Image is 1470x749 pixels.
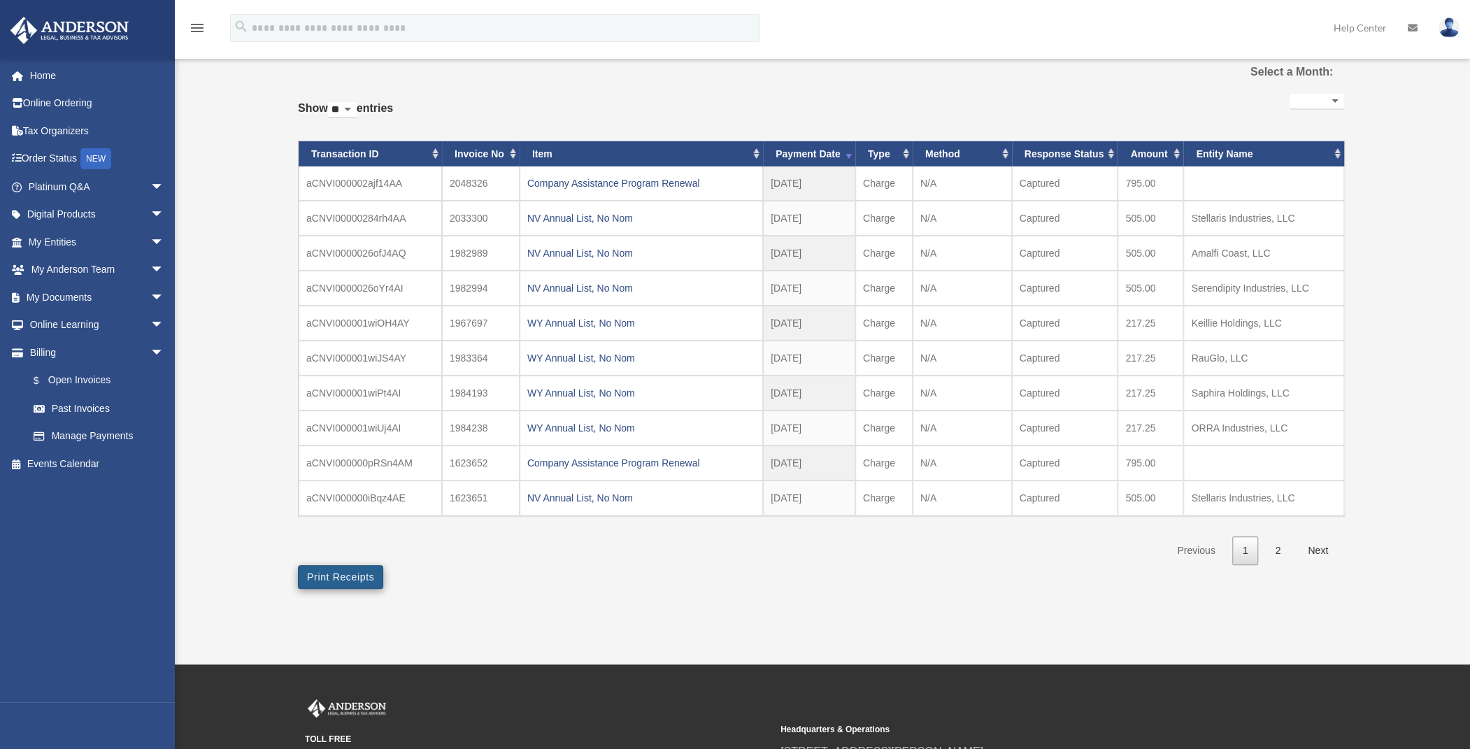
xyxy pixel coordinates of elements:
[855,445,913,480] td: Charge
[10,173,185,201] a: Platinum Q&Aarrow_drop_down
[328,102,357,118] select: Showentries
[299,480,442,515] td: aCNVI000000iBqz4AE
[1012,306,1118,341] td: Captured
[1012,411,1118,445] td: Captured
[299,376,442,411] td: aCNVI000001wiPt4AI
[527,313,755,333] div: WY Annual List, No Nom
[189,24,206,36] a: menu
[1012,236,1118,271] td: Captured
[527,418,755,438] div: WY Annual List, No Nom
[1118,306,1183,341] td: 217.25
[763,166,855,201] td: [DATE]
[780,722,1246,737] small: Headquarters & Operations
[1439,17,1460,38] img: User Pic
[763,236,855,271] td: [DATE]
[1183,376,1344,411] td: Saphira Holdings, LLC
[1183,306,1344,341] td: Keillie Holdings, LLC
[1012,445,1118,480] td: Captured
[10,338,185,366] a: Billingarrow_drop_down
[763,306,855,341] td: [DATE]
[913,201,1012,236] td: N/A
[527,278,755,298] div: NV Annual List, No Nom
[298,99,393,132] label: Show entries
[1012,376,1118,411] td: Captured
[299,306,442,341] td: aCNVI000001wiOH4AY
[150,173,178,201] span: arrow_drop_down
[763,376,855,411] td: [DATE]
[855,306,913,341] td: Charge
[10,450,185,478] a: Events Calendar
[763,141,855,167] th: Payment Date: activate to sort column ascending
[442,376,520,411] td: 1984193
[913,341,1012,376] td: N/A
[10,256,185,284] a: My Anderson Teamarrow_drop_down
[1118,376,1183,411] td: 217.25
[1118,445,1183,480] td: 795.00
[1183,201,1344,236] td: Stellaris Industries, LLC
[1118,480,1183,515] td: 505.00
[150,201,178,229] span: arrow_drop_down
[1118,341,1183,376] td: 217.25
[10,117,185,145] a: Tax Organizers
[442,236,520,271] td: 1982989
[442,341,520,376] td: 1983364
[1012,141,1118,167] th: Response Status: activate to sort column ascending
[855,271,913,306] td: Charge
[1297,536,1339,565] a: Next
[763,480,855,515] td: [DATE]
[299,236,442,271] td: aCNVI0000026ofJ4AQ
[1264,536,1291,565] a: 2
[763,341,855,376] td: [DATE]
[234,19,249,34] i: search
[299,141,442,167] th: Transaction ID: activate to sort column ascending
[1183,341,1344,376] td: RauGlo, LLC
[1118,236,1183,271] td: 505.00
[1180,62,1333,82] label: Select a Month:
[913,376,1012,411] td: N/A
[442,271,520,306] td: 1982994
[913,480,1012,515] td: N/A
[763,445,855,480] td: [DATE]
[855,141,913,167] th: Type: activate to sort column ascending
[1118,141,1183,167] th: Amount: activate to sort column ascending
[1118,166,1183,201] td: 795.00
[10,90,185,117] a: Online Ordering
[1183,236,1344,271] td: Amalfi Coast, LLC
[1012,271,1118,306] td: Captured
[520,141,763,167] th: Item: activate to sort column ascending
[527,488,755,508] div: NV Annual List, No Nom
[913,166,1012,201] td: N/A
[150,311,178,340] span: arrow_drop_down
[855,376,913,411] td: Charge
[1012,166,1118,201] td: Captured
[1012,480,1118,515] td: Captured
[150,283,178,312] span: arrow_drop_down
[855,201,913,236] td: Charge
[527,348,755,368] div: WY Annual List, No Nom
[20,366,185,395] a: $Open Invoices
[763,201,855,236] td: [DATE]
[189,20,206,36] i: menu
[150,228,178,257] span: arrow_drop_down
[1012,341,1118,376] td: Captured
[913,236,1012,271] td: N/A
[80,148,111,169] div: NEW
[442,141,520,167] th: Invoice No: activate to sort column ascending
[10,62,185,90] a: Home
[913,141,1012,167] th: Method: activate to sort column ascending
[1012,201,1118,236] td: Captured
[442,480,520,515] td: 1623651
[1118,411,1183,445] td: 217.25
[527,383,755,403] div: WY Annual List, No Nom
[299,411,442,445] td: aCNVI000001wiUj4AI
[1183,411,1344,445] td: ORRA Industries, LLC
[10,201,185,229] a: Digital Productsarrow_drop_down
[41,372,48,390] span: $
[150,338,178,367] span: arrow_drop_down
[442,445,520,480] td: 1623652
[855,341,913,376] td: Charge
[10,283,185,311] a: My Documentsarrow_drop_down
[1183,141,1344,167] th: Entity Name: activate to sort column ascending
[1118,201,1183,236] td: 505.00
[1183,271,1344,306] td: Serendipity Industries, LLC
